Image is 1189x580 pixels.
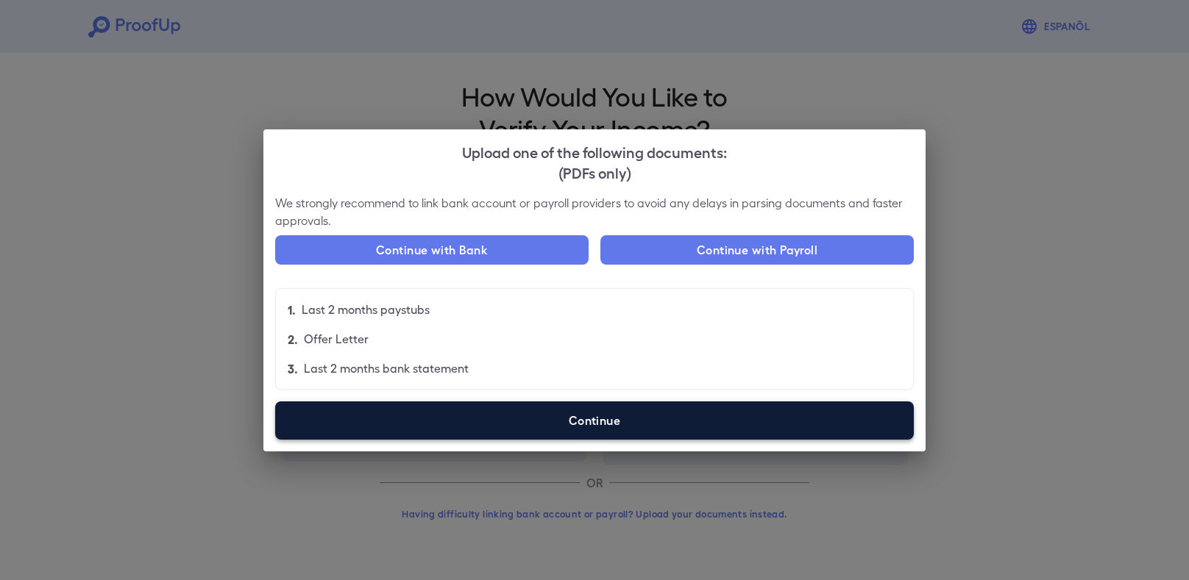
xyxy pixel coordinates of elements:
[275,162,914,182] div: (PDFs only)
[288,330,298,348] p: 2.
[275,194,914,229] p: We strongly recommend to link bank account or payroll providers to avoid any delays in parsing do...
[600,235,914,265] button: Continue with Payroll
[302,301,430,318] p: Last 2 months paystubs
[304,359,469,377] p: Last 2 months bank statement
[263,129,926,194] h2: Upload one of the following documents:
[288,301,296,318] p: 1.
[304,330,369,348] p: Offer Letter
[275,401,914,440] label: Continue
[288,359,298,377] p: 3.
[275,235,589,265] button: Continue with Bank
